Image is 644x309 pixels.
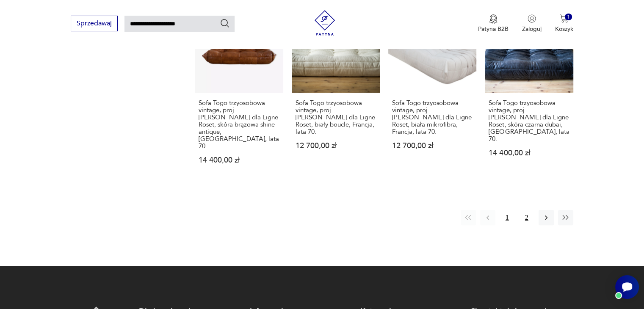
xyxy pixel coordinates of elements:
p: 14 400,00 zł [199,157,279,164]
p: Patyna B2B [478,25,509,33]
p: 12 700,00 zł [392,142,473,149]
h3: Sofa Togo trzyosobowa vintage, proj. [PERSON_NAME] dla Ligne Roset, skóra brązowa shine antique, ... [199,99,279,150]
h3: Sofa Togo trzyosobowa vintage, proj. [PERSON_NAME] dla Ligne Roset, biała mikrofibra, Francja, la... [392,99,473,135]
h3: Sofa Togo trzyosobowa vintage, proj. [PERSON_NAME] dla Ligne Roset, biały boucle, Francja, lata 70. [296,99,376,135]
a: KlasykSofa Togo trzyosobowa vintage, proj. M. Ducaroy dla Ligne Roset, skóra czarna dubai, Francj... [485,5,573,180]
button: 1Koszyk [555,14,573,33]
p: Koszyk [555,25,573,33]
a: KlasykSofa Togo trzyosobowa vintage, proj. M. Ducaroy dla Ligne Roset, biała mikrofibra, Francja,... [388,5,476,180]
div: 1 [565,14,572,21]
a: KlasykSofa Togo trzyosobowa vintage, proj. M. Ducaroy dla Ligne Roset, biały boucle, Francja, lat... [292,5,380,180]
iframe: Smartsupp widget button [615,275,639,299]
p: 12 700,00 zł [296,142,376,149]
button: 1 [500,210,515,225]
a: Sprzedawaj [71,21,118,27]
p: 14 400,00 zł [489,149,569,157]
img: Patyna - sklep z meblami i dekoracjami vintage [312,10,337,36]
h3: Sofa Togo trzyosobowa vintage, proj. [PERSON_NAME] dla Ligne Roset, skóra czarna dubai, [GEOGRAPH... [489,99,569,143]
button: Patyna B2B [478,14,509,33]
button: Sprzedawaj [71,16,118,31]
a: KlasykSofa Togo trzyosobowa vintage, proj. M. Ducaroy dla Ligne Roset, skóra brązowa shine antiqu... [195,5,283,180]
img: Ikona koszyka [560,14,568,23]
button: Zaloguj [522,14,542,33]
a: Ikona medaluPatyna B2B [478,14,509,33]
img: Ikona medalu [489,14,498,24]
button: Szukaj [220,18,230,28]
button: 2 [519,210,534,225]
img: Ikonka użytkownika [528,14,536,23]
p: Zaloguj [522,25,542,33]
